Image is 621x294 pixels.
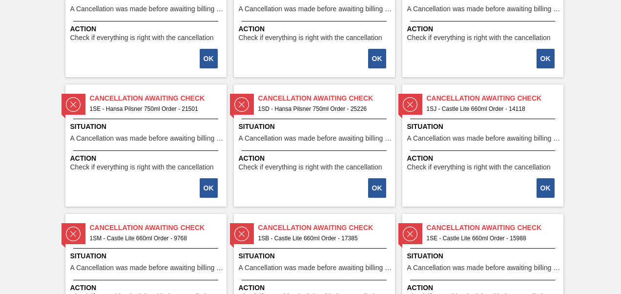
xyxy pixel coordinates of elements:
[90,93,227,104] span: Cancellation Awaiting Check
[239,283,393,293] span: Action
[407,24,561,34] span: Action
[258,93,395,104] span: Cancellation Awaiting Check
[90,233,219,244] span: 1SM - Castle Lite 660ml Order - 9768
[66,227,81,241] img: status
[407,283,561,293] span: Action
[70,164,214,171] span: Check if everything is right with the cancellation
[239,122,393,132] span: Situation
[538,48,556,69] div: Complete task: 2194123
[427,233,556,244] span: 1SE - Castle Lite 660ml Order - 15988
[70,34,214,42] span: Check if everything is right with the cancellation
[407,164,551,171] span: Check if everything is right with the cancellation
[239,264,393,272] span: A Cancellation was made before awaiting billing stage
[258,104,387,114] span: 1SD - Hansa Pilsner 750ml Order - 25226
[407,34,551,42] span: Check if everything is right with the cancellation
[70,135,224,142] span: A Cancellation was made before awaiting billing stage
[239,153,393,164] span: Action
[258,223,395,233] span: Cancellation Awaiting Check
[70,122,224,132] span: Situation
[427,93,563,104] span: Cancellation Awaiting Check
[403,227,417,241] img: status
[258,233,387,244] span: 1SB - Castle Lite 660ml Order - 17385
[427,223,563,233] span: Cancellation Awaiting Check
[66,97,81,112] img: status
[403,97,417,112] img: status
[369,177,387,199] div: Complete task: 2194125
[201,177,219,199] div: Complete task: 2194124
[200,178,218,198] button: OK
[70,251,224,261] span: Situation
[538,177,556,199] div: Complete task: 2194126
[70,283,224,293] span: Action
[407,251,561,261] span: Situation
[239,135,393,142] span: A Cancellation was made before awaiting billing stage
[200,49,218,68] button: OK
[70,5,224,13] span: A Cancellation was made before awaiting billing stage
[407,122,561,132] span: Situation
[90,223,227,233] span: Cancellation Awaiting Check
[234,227,249,241] img: status
[407,135,561,142] span: A Cancellation was made before awaiting billing stage
[70,264,224,272] span: A Cancellation was made before awaiting billing stage
[239,34,382,42] span: Check if everything is right with the cancellation
[70,24,224,34] span: Action
[537,178,555,198] button: OK
[201,48,219,69] div: Complete task: 2194121
[407,264,561,272] span: A Cancellation was made before awaiting billing stage
[407,153,561,164] span: Action
[90,104,219,114] span: 1SE - Hansa Pilsner 750ml Order - 21501
[239,24,393,34] span: Action
[427,104,556,114] span: 1SJ - Castle Lite 660ml Order - 14118
[239,251,393,261] span: Situation
[234,97,249,112] img: status
[239,5,393,13] span: A Cancellation was made before awaiting billing stage
[368,49,386,68] button: OK
[70,153,224,164] span: Action
[239,164,382,171] span: Check if everything is right with the cancellation
[537,49,555,68] button: OK
[407,5,561,13] span: A Cancellation was made before awaiting billing stage
[368,178,386,198] button: OK
[369,48,387,69] div: Complete task: 2194122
